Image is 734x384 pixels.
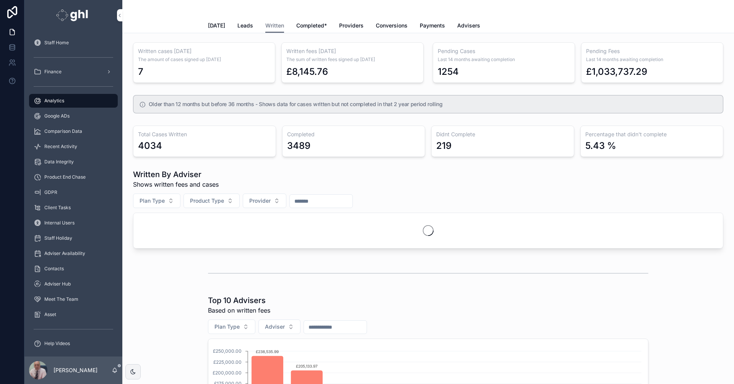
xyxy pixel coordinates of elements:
[54,366,97,374] p: [PERSON_NAME]
[29,231,118,245] a: Staff Holiday
[138,47,270,55] h3: Written cases [DATE]
[208,306,270,315] span: Based on written fees
[44,189,57,195] span: GDPR
[29,201,118,215] a: Client Tasks
[376,22,408,29] span: Conversions
[296,364,318,368] text: £205,133.97
[265,19,284,33] a: Written
[29,124,118,138] a: Comparison Data
[44,113,70,119] span: Google ADs
[339,22,364,29] span: Providers
[420,19,445,34] a: Payments
[29,109,118,123] a: Google ADs
[296,22,327,29] span: Completed*
[436,131,569,138] h3: Didnt Complete
[296,19,327,34] a: Completed*
[29,186,118,199] a: GDPR
[133,169,219,180] h1: Written By Adviser
[44,40,69,46] span: Staff Home
[586,66,647,78] div: £1,033,737.29
[457,19,480,34] a: Advisers
[29,216,118,230] a: Internal Users
[237,22,253,29] span: Leads
[29,277,118,291] a: Adviser Hub
[44,220,75,226] span: Internal Users
[138,66,143,78] div: 7
[44,250,85,257] span: Adviser Availability
[585,131,718,138] h3: Percentage that didn't complete
[438,66,459,78] div: 1254
[208,19,225,34] a: [DATE]
[249,197,271,205] span: Provider
[56,9,90,21] img: App logo
[44,159,74,165] span: Data Integrity
[24,31,122,357] div: scrollable content
[29,262,118,276] a: Contacts
[29,247,118,260] a: Adviser Availability
[133,194,180,208] button: Select Button
[438,47,570,55] h3: Pending Cases
[29,65,118,79] a: Finance
[44,144,77,150] span: Recent Activity
[44,266,64,272] span: Contacts
[438,56,570,63] span: Last 14 months awaiting completion
[44,235,72,241] span: Staff Holiday
[420,22,445,29] span: Payments
[376,19,408,34] a: Conversions
[208,319,255,334] button: Select Button
[213,370,242,376] tspan: £200,000.00
[29,308,118,321] a: Asset
[29,140,118,153] a: Recent Activity
[138,56,270,63] span: The amount of cases signed up [DATE]
[29,94,118,108] a: Analytics
[287,140,310,152] div: 3489
[29,170,118,184] a: Product End Chase
[29,36,118,50] a: Staff Home
[44,340,70,347] span: Help Videos
[237,19,253,34] a: Leads
[265,323,285,331] span: Adviser
[190,197,224,205] span: Product Type
[29,155,118,169] a: Data Integrity
[213,359,242,365] tspan: £225,000.00
[133,180,219,189] span: Shows written fees and cases
[457,22,480,29] span: Advisers
[286,47,419,55] h3: Written fees [DATE]
[44,69,62,75] span: Finance
[138,140,162,152] div: 4034
[586,47,718,55] h3: Pending Fees
[339,19,364,34] a: Providers
[138,131,271,138] h3: Total Cases Written
[258,319,300,334] button: Select Button
[44,205,71,211] span: Client Tasks
[287,131,420,138] h3: Completed
[140,197,165,205] span: Plan Type
[436,140,451,152] div: 219
[286,56,419,63] span: The sum of written fees signed up [DATE]
[256,349,279,354] text: £238,535.99
[183,194,240,208] button: Select Button
[286,66,328,78] div: £8,145.76
[208,295,270,306] h1: Top 10 Advisers
[44,296,78,302] span: Meet The Team
[243,194,286,208] button: Select Button
[44,311,56,318] span: Asset
[208,22,225,29] span: [DATE]
[213,348,242,354] tspan: £250,000.00
[29,292,118,306] a: Meet The Team
[586,56,718,63] span: Last 14 months awaiting completion
[265,22,284,29] span: Written
[214,323,240,331] span: Plan Type
[44,174,86,180] span: Product End Chase
[44,281,71,287] span: Adviser Hub
[44,128,82,134] span: Comparison Data
[149,102,717,107] h5: Older than 12 months but before 36 months - Shows data for cases written but not completed in tha...
[585,140,616,152] div: 5.43 %
[44,98,64,104] span: Analytics
[29,337,118,350] a: Help Videos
